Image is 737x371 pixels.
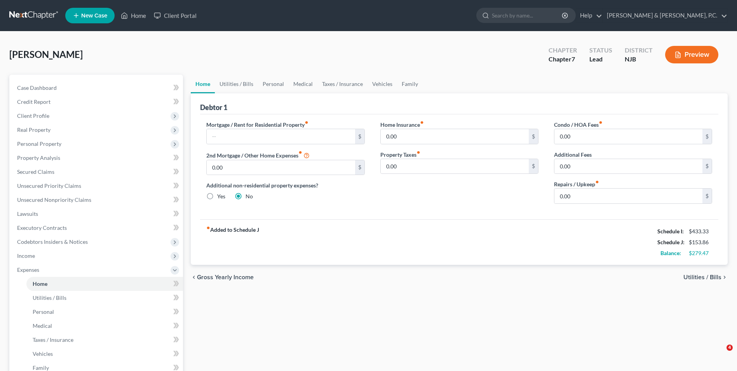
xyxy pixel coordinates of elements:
i: fiber_manual_record [416,150,420,154]
label: Mortgage / Rent for Residential Property [206,121,308,129]
label: Property Taxes [380,150,420,159]
span: Unsecured Nonpriority Claims [17,196,91,203]
input: -- [207,160,355,175]
a: Utilities / Bills [26,291,183,305]
span: 7 [571,55,575,63]
span: Family [33,364,49,371]
iframe: Intercom live chat [711,345,729,363]
span: Income [17,252,35,259]
input: -- [381,159,529,174]
i: fiber_manual_record [420,121,424,124]
span: New Case [81,13,107,19]
label: Additional non-residential property expenses? [206,181,364,189]
span: Utilities / Bills [33,294,66,301]
label: Condo / HOA Fees [554,121,603,129]
span: Executory Contracts [17,224,67,231]
a: Help [576,9,602,23]
span: Codebtors Insiders & Notices [17,238,88,245]
a: Personal [258,75,289,93]
a: Medical [26,319,183,333]
i: fiber_manual_record [599,121,603,124]
label: No [246,192,253,200]
span: 4 [727,345,733,351]
input: -- [554,129,702,144]
i: fiber_manual_record [298,150,302,154]
div: $279.47 [689,249,713,257]
button: Preview [665,46,718,63]
a: Executory Contracts [11,221,183,235]
div: $ [702,189,712,203]
div: $ [529,129,538,144]
div: Chapter [549,46,577,55]
div: Status [589,46,612,55]
span: Medical [33,322,52,329]
i: chevron_left [191,274,197,280]
div: $ [355,160,364,175]
span: Gross Yearly Income [197,274,254,280]
input: Search by name... [492,8,563,23]
div: $153.86 [689,238,713,246]
span: Taxes / Insurance [33,336,73,343]
i: chevron_right [721,274,728,280]
div: Debtor 1 [200,103,227,112]
span: Vehicles [33,350,53,357]
div: $ [702,159,712,174]
span: Real Property [17,126,51,133]
strong: Added to Schedule J [206,226,259,259]
span: Credit Report [17,98,51,105]
a: Home [191,75,215,93]
a: Vehicles [26,347,183,361]
span: Lawsuits [17,210,38,217]
input: -- [554,189,702,203]
a: Unsecured Nonpriority Claims [11,193,183,207]
span: Case Dashboard [17,84,57,91]
button: Utilities / Bills chevron_right [683,274,728,280]
a: Case Dashboard [11,81,183,95]
a: Client Portal [150,9,200,23]
strong: Schedule I: [657,228,684,234]
div: Chapter [549,55,577,64]
span: Expenses [17,266,39,273]
i: fiber_manual_record [206,226,210,230]
a: Secured Claims [11,165,183,179]
a: [PERSON_NAME] & [PERSON_NAME], P.C. [603,9,727,23]
div: $ [702,129,712,144]
label: Yes [217,192,225,200]
i: fiber_manual_record [595,180,599,184]
a: Taxes / Insurance [26,333,183,347]
a: Utilities / Bills [215,75,258,93]
span: Personal [33,308,54,315]
div: District [625,46,653,55]
label: Additional Fees [554,150,592,159]
div: $ [355,129,364,144]
a: Taxes / Insurance [317,75,368,93]
a: Credit Report [11,95,183,109]
span: Property Analysis [17,154,60,161]
label: Repairs / Upkeep [554,180,599,188]
button: chevron_left Gross Yearly Income [191,274,254,280]
span: Utilities / Bills [683,274,721,280]
a: Property Analysis [11,151,183,165]
span: Unsecured Priority Claims [17,182,81,189]
a: Unsecured Priority Claims [11,179,183,193]
a: Home [117,9,150,23]
a: Medical [289,75,317,93]
input: -- [381,129,529,144]
span: Secured Claims [17,168,54,175]
a: Personal [26,305,183,319]
div: $433.33 [689,227,713,235]
strong: Schedule J: [657,239,685,245]
i: fiber_manual_record [305,121,308,124]
span: Home [33,280,47,287]
div: $ [529,159,538,174]
a: Home [26,277,183,291]
span: Personal Property [17,140,61,147]
label: Home Insurance [380,121,424,129]
strong: Balance: [660,250,681,256]
a: Vehicles [368,75,397,93]
label: 2nd Mortgage / Other Home Expenses [206,150,310,160]
div: NJB [625,55,653,64]
a: Lawsuits [11,207,183,221]
div: Lead [589,55,612,64]
a: Family [397,75,423,93]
